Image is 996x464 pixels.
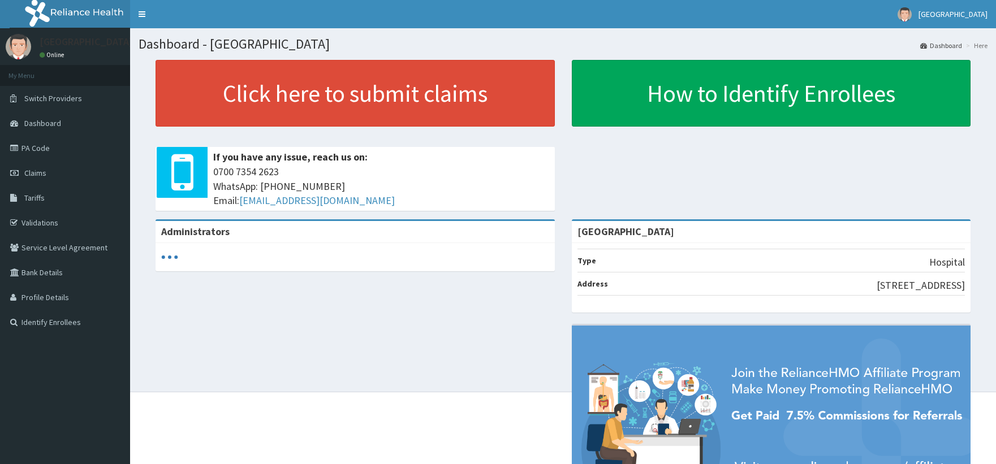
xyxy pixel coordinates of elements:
b: Type [577,255,596,266]
h1: Dashboard - [GEOGRAPHIC_DATA] [139,37,988,51]
a: How to Identify Enrollees [572,60,971,127]
p: [STREET_ADDRESS] [877,278,965,293]
a: Dashboard [920,41,962,50]
img: User Image [898,7,912,21]
svg: audio-loading [161,249,178,266]
span: Switch Providers [24,93,82,103]
li: Here [963,41,988,50]
img: User Image [6,34,31,59]
b: If you have any issue, reach us on: [213,150,368,163]
a: Online [40,51,67,59]
span: Claims [24,168,46,178]
span: 0700 7354 2623 WhatsApp: [PHONE_NUMBER] Email: [213,164,549,208]
p: [GEOGRAPHIC_DATA] [40,37,133,47]
span: [GEOGRAPHIC_DATA] [919,9,988,19]
span: Dashboard [24,118,61,128]
a: [EMAIL_ADDRESS][DOMAIN_NAME] [239,194,395,207]
b: Administrators [161,225,230,238]
strong: [GEOGRAPHIC_DATA] [577,225,674,238]
p: Hospital [929,255,965,270]
span: Tariffs [24,193,45,203]
b: Address [577,279,608,289]
a: Click here to submit claims [156,60,555,127]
